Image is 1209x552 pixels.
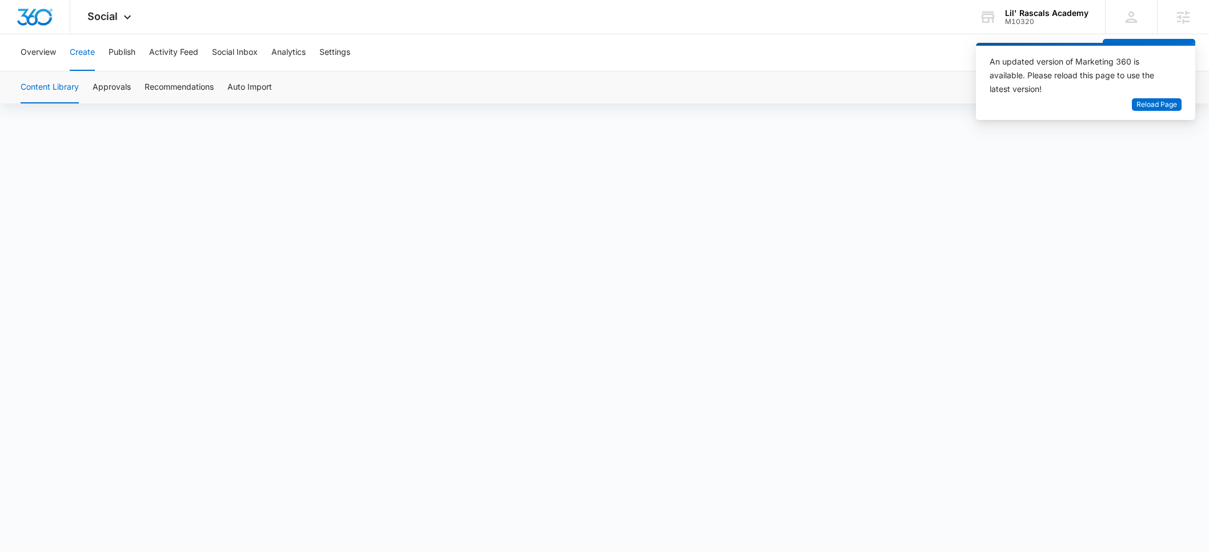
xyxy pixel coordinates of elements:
button: Publish [109,34,135,71]
span: Reload Page [1136,99,1177,110]
button: Approvals [93,71,131,103]
button: Overview [21,34,56,71]
button: Social Inbox [212,34,258,71]
button: Recommendations [145,71,214,103]
button: Settings [319,34,350,71]
button: Content Library [21,71,79,103]
div: An updated version of Marketing 360 is available. Please reload this page to use the latest version! [990,55,1168,96]
button: Activity Feed [149,34,198,71]
button: Auto Import [227,71,272,103]
div: account id [1005,18,1088,26]
span: Social [87,10,118,22]
button: Create [70,34,95,71]
button: Reload Page [1132,98,1182,111]
div: account name [1005,9,1088,18]
button: Analytics [271,34,306,71]
button: Create a Post [1103,39,1195,66]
